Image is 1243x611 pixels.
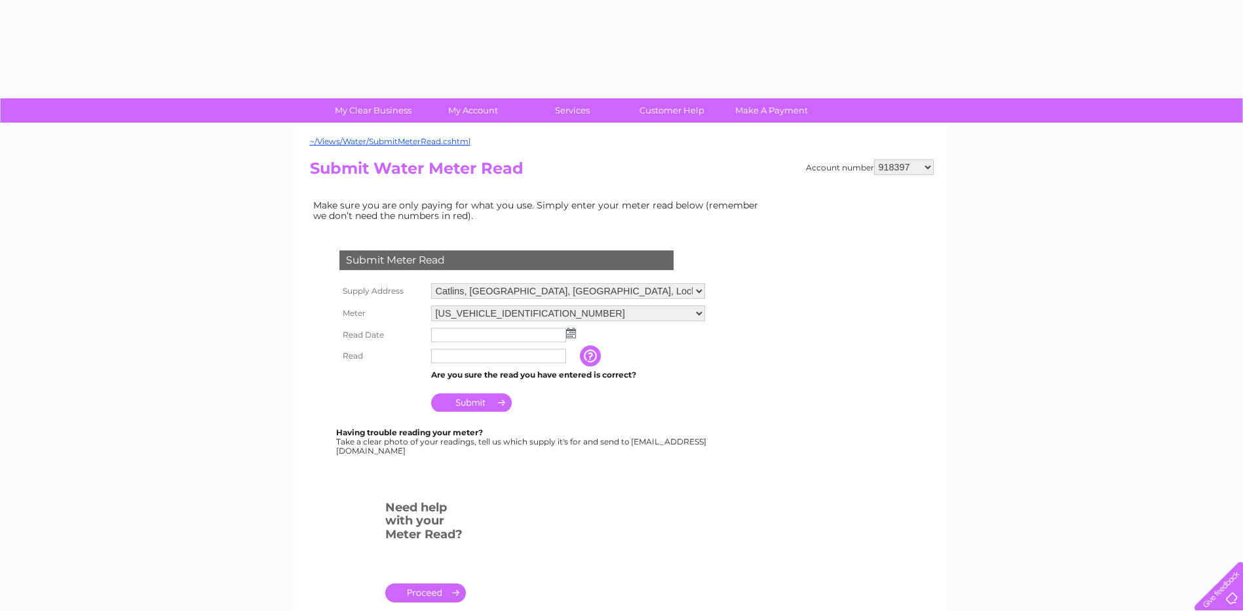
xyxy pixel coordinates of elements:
th: Read Date [336,325,428,345]
a: Make A Payment [717,98,826,123]
a: ~/Views/Water/SubmitMeterRead.cshtml [310,136,470,146]
div: Submit Meter Read [339,250,674,270]
h2: Submit Water Meter Read [310,159,934,184]
td: Are you sure the read you have entered is correct? [428,366,708,384]
a: . [385,583,466,602]
h3: Need help with your Meter Read? [385,498,466,548]
input: Information [580,345,603,366]
td: Make sure you are only paying for what you use. Simply enter your meter read below (remember we d... [310,197,769,224]
a: Services [518,98,626,123]
a: Customer Help [618,98,726,123]
div: Account number [806,159,934,175]
a: My Clear Business [319,98,427,123]
th: Read [336,345,428,366]
a: My Account [419,98,527,123]
th: Supply Address [336,280,428,302]
img: ... [566,328,576,338]
th: Meter [336,302,428,325]
b: Having trouble reading your meter? [336,427,483,437]
div: Take a clear photo of your readings, tell us which supply it's for and send to [EMAIL_ADDRESS][DO... [336,428,708,455]
input: Submit [431,393,512,412]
